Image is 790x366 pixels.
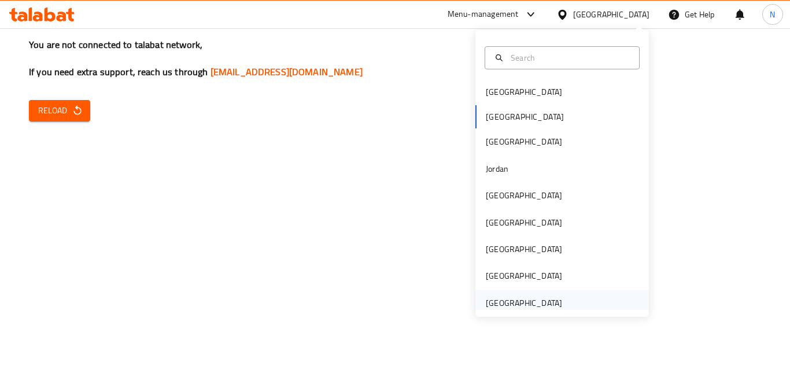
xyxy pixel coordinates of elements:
[486,269,562,282] div: [GEOGRAPHIC_DATA]
[486,216,562,229] div: [GEOGRAPHIC_DATA]
[29,38,761,79] h3: You are not connected to talabat network, If you need extra support, reach us through
[506,51,632,64] input: Search
[29,100,90,121] button: Reload
[486,243,562,256] div: [GEOGRAPHIC_DATA]
[486,189,562,202] div: [GEOGRAPHIC_DATA]
[486,162,508,175] div: Jordan
[38,103,81,118] span: Reload
[486,86,562,98] div: [GEOGRAPHIC_DATA]
[770,8,775,21] span: N
[573,8,649,21] div: [GEOGRAPHIC_DATA]
[486,135,562,148] div: [GEOGRAPHIC_DATA]
[448,8,519,21] div: Menu-management
[486,297,562,309] div: [GEOGRAPHIC_DATA]
[211,63,363,80] a: [EMAIL_ADDRESS][DOMAIN_NAME]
